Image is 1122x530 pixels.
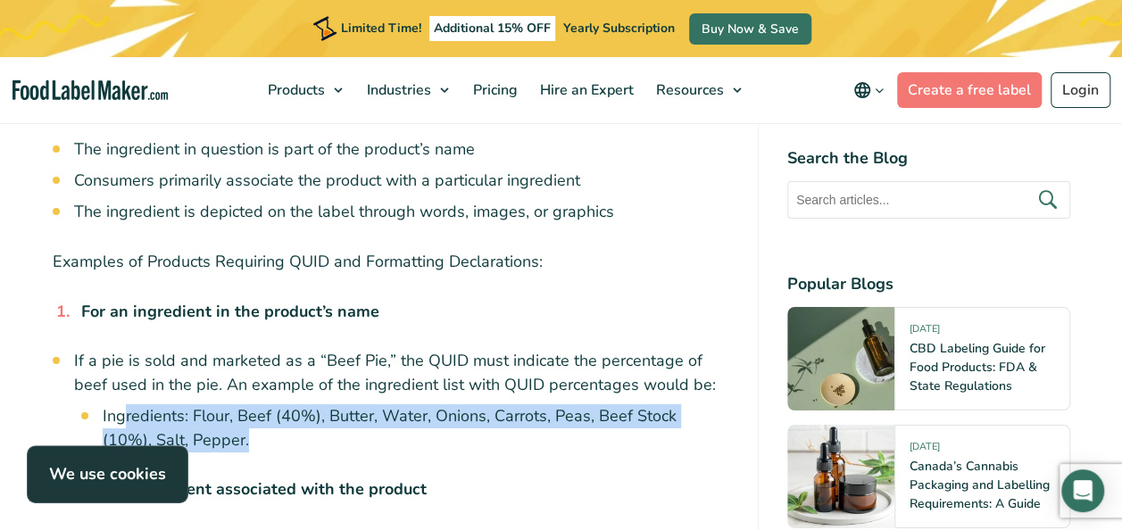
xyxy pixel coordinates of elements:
[910,322,940,343] span: [DATE]
[362,80,433,100] span: Industries
[468,80,519,100] span: Pricing
[49,463,166,484] strong: We use cookies
[81,301,379,322] strong: For an ingredient in the product’s name
[74,169,729,193] li: Consumers primarily associate the product with a particular ingredient
[689,13,811,45] a: Buy Now & Save
[651,80,726,100] span: Resources
[787,181,1070,219] input: Search articles...
[74,349,729,452] li: If a pie is sold and marketed as a “Beef Pie,” the QUID must indicate the percentage of beef used...
[74,200,729,224] li: The ingredient is depicted on the label through words, images, or graphics
[341,20,421,37] span: Limited Time!
[787,146,1070,170] h4: Search the Blog
[53,249,729,275] p: Examples of Products Requiring QUID and Formatting Declarations:
[257,57,352,123] a: Products
[103,404,729,452] li: Ingredients: Flour, Beef (40%), Butter, Water, Onions, Carrots, Peas, Beef Stock (10%), Salt, Pep...
[645,57,751,123] a: Resources
[910,440,940,460] span: [DATE]
[429,16,555,41] span: Additional 15% OFF
[1051,72,1110,108] a: Login
[535,80,636,100] span: Hire an Expert
[262,80,327,100] span: Products
[1061,469,1104,512] div: Open Intercom Messenger
[910,458,1050,512] a: Canada’s Cannabis Packaging and Labelling Requirements: A Guide
[529,57,641,123] a: Hire an Expert
[462,57,525,123] a: Pricing
[81,478,427,500] strong: For an ingredient associated with the product
[563,20,675,37] span: Yearly Subscription
[356,57,458,123] a: Industries
[787,272,1070,296] h4: Popular Blogs
[897,72,1042,108] a: Create a free label
[74,137,729,161] li: The ingredient in question is part of the product’s name
[910,340,1045,394] a: CBD Labeling Guide for Food Products: FDA & State Regulations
